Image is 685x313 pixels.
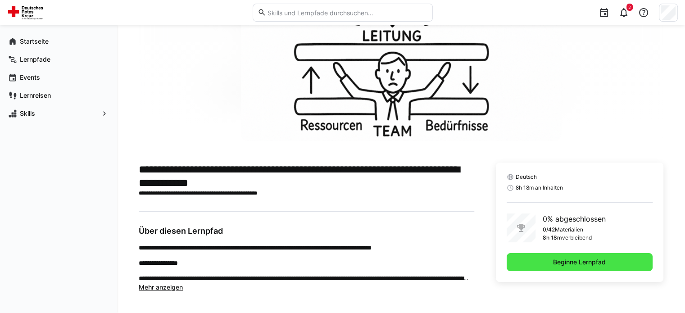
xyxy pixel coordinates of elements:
p: 0/42 [543,226,555,233]
p: Materialien [555,226,583,233]
span: Deutsch [516,173,537,181]
button: Beginne Lernpfad [507,253,653,271]
p: 0% abgeschlossen [543,213,606,224]
p: 8h 18m [543,234,562,241]
h3: Über diesen Lernpfad [139,226,474,236]
input: Skills und Lernpfade durchsuchen… [266,9,427,17]
span: 8h 18m an Inhalten [516,184,563,191]
span: 2 [628,5,631,10]
span: Mehr anzeigen [139,283,183,291]
span: Beginne Lernpfad [552,258,607,267]
p: verbleibend [562,234,592,241]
